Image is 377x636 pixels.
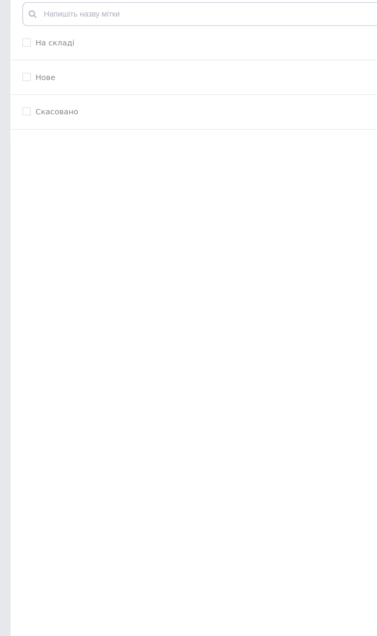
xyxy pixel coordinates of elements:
[8,617,187,632] button: Скасувати
[15,31,362,46] input: Напишіть назву мітки
[190,617,369,632] button: Вибрати
[8,8,27,15] span: Мітки
[24,54,49,60] label: На складі
[24,99,52,105] label: Скасовано
[24,77,37,82] label: Нове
